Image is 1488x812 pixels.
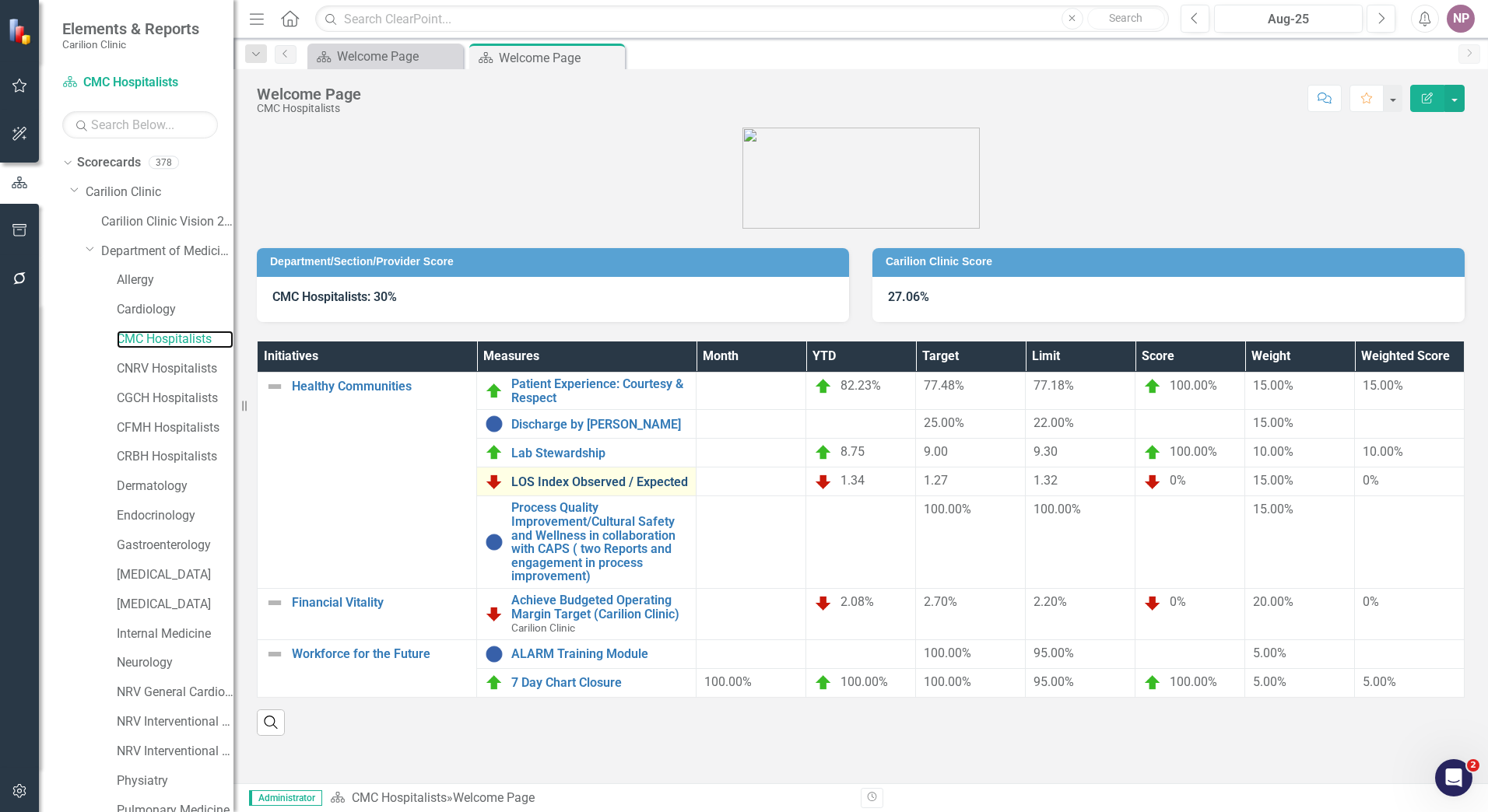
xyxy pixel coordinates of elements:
td: Double-Click to Edit Right Click for Context Menu [477,410,697,439]
span: 100.00% [924,674,971,689]
span: 22.00% [1034,415,1074,430]
a: NRV General Cardiology [117,684,233,702]
img: On Target [814,443,833,462]
span: 2.70% [924,594,957,609]
div: Welcome Page [453,790,535,805]
img: ClearPoint Strategy [8,18,35,45]
span: 100.00% [704,674,752,689]
td: Double-Click to Edit Right Click for Context Menu [477,588,697,639]
img: Not Defined [265,593,284,612]
input: Search ClearPoint... [315,5,1169,33]
div: Welcome Page [337,47,459,66]
iframe: Intercom live chat [1435,759,1472,796]
td: Double-Click to Edit Right Click for Context Menu [258,588,477,639]
a: CGCH Hospitalists [117,390,233,408]
td: Double-Click to Edit Right Click for Context Menu [258,373,477,589]
span: 15.00% [1253,415,1293,430]
span: 100.00% [1170,674,1217,689]
a: CRBH Hospitalists [117,448,233,466]
small: Carilion Clinic [62,38,199,51]
img: On Target [814,377,833,396]
h3: Department/Section/Provider Score [270,256,841,268]
button: NP [1447,5,1475,33]
td: Double-Click to Edit Right Click for Context Menu [477,439,697,467]
span: 15.00% [1253,378,1293,393]
span: 82.23% [841,378,881,393]
img: No Information [485,533,504,551]
a: Achieve Budgeted Operating Margin Target (Carilion Clinic) [511,593,688,621]
a: NRV Interventional Cardiology Test [117,743,233,761]
img: No Information [485,415,504,433]
img: On Target [485,382,504,401]
span: 1.34 [841,474,865,488]
td: Double-Click to Edit Right Click for Context Menu [477,467,697,496]
span: 77.48% [924,378,964,393]
span: 100.00% [1170,445,1217,460]
a: Cardiology [117,301,233,319]
strong: 27.06% [888,289,929,304]
a: 7 Day Chart Closure [511,676,688,690]
div: Welcome Page [257,86,361,103]
span: 2.20% [1034,594,1067,609]
strong: CMC Hospitalists: 30% [272,289,397,304]
span: 100.00% [1170,378,1217,393]
span: 1.32 [1034,473,1058,488]
a: Workforce for the Future [292,647,469,661]
a: Neurology [117,654,233,672]
a: NRV Interventional Cardiology [117,713,233,731]
a: [MEDICAL_DATA] [117,566,233,584]
a: Healthy Communities [292,380,469,394]
img: Below Plan [1143,593,1162,612]
img: carilion%20clinic%20logo%202.0.png [742,128,980,229]
div: CMC Hospitalists [257,103,361,114]
img: Below Plan [814,472,833,491]
a: Financial Vitality [292,596,469,610]
span: 25.00% [924,415,964,430]
span: 9.30 [1034,444,1058,459]
a: Allergy [117,271,233,289]
button: Search [1087,8,1165,30]
span: 100.00% [1034,502,1081,516]
span: 10.00% [1253,444,1293,459]
span: 95.00% [1034,646,1074,660]
span: 5.00% [1253,674,1286,689]
span: 1.27 [924,473,948,488]
div: Aug-25 [1220,10,1357,29]
img: Not Defined [265,645,284,663]
a: CMC Hospitalists [117,331,233,348]
a: CMC Hospitalists [62,74,218,92]
a: CMC Hospitalists [352,790,447,805]
span: 0% [1170,474,1186,488]
span: Elements & Reports [62,19,199,38]
img: No Information [485,645,504,663]
img: On Target [1143,674,1162,692]
a: Dermatology [117,478,233,495]
span: 15.00% [1363,378,1403,393]
a: LOS Index Observed / Expected [511,475,688,489]
span: 100.00% [924,502,971,516]
h3: Carilion Clinic Score [886,256,1457,268]
a: Lab Stewardship [511,446,688,460]
span: 95.00% [1034,674,1074,689]
span: 8.75 [841,445,865,460]
a: CNRV Hospitalists [117,360,233,378]
a: Scorecards [77,154,141,172]
td: Double-Click to Edit Right Click for Context Menu [477,668,697,697]
span: 10.00% [1363,444,1403,459]
span: 77.18% [1034,378,1074,393]
a: Endocrinology [117,507,233,525]
a: Carilion Clinic [86,184,233,201]
div: 378 [149,156,179,170]
img: On Target [814,674,833,692]
td: Double-Click to Edit Right Click for Context Menu [477,496,697,589]
span: 5.00% [1363,674,1396,689]
img: Below Plan [485,604,504,623]
button: Aug-25 [1214,5,1363,33]
a: Physiatry [117,772,233,790]
a: [MEDICAL_DATA] [117,596,233,614]
img: Below Plan [814,593,833,612]
span: Search [1109,12,1142,24]
a: Carilion Clinic Vision 2025 Scorecard [101,213,233,231]
img: Not Defined [265,377,284,396]
a: Process Quality Improvement/Cultural Safety and Wellness in collaboration with CAPS ( two Reports... [511,501,688,583]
